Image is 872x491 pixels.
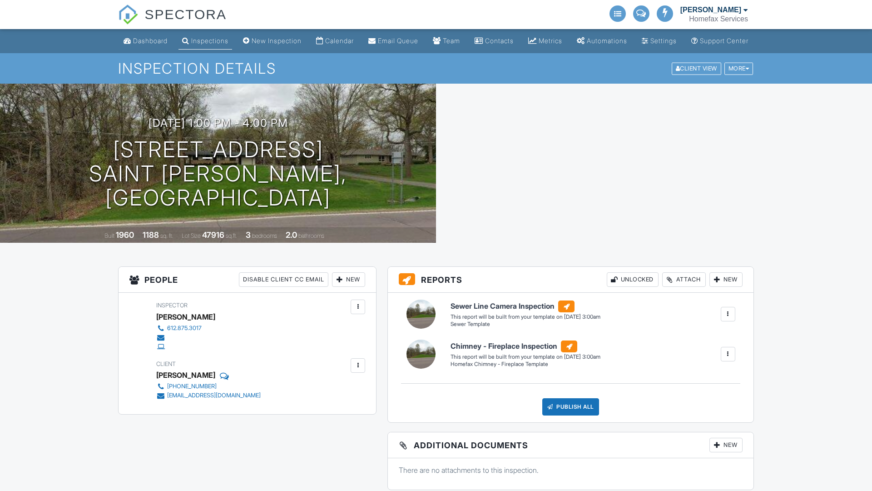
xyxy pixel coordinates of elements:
[680,5,741,15] div: [PERSON_NAME]
[688,33,752,50] a: Support Center
[451,353,600,361] div: This report will be built from your template on [DATE] 3:00am
[443,37,460,45] div: Team
[202,230,224,240] div: 47916
[156,302,188,309] span: Inspector
[160,232,173,239] span: sq. ft.
[485,37,514,45] div: Contacts
[156,310,215,324] div: [PERSON_NAME]
[239,272,328,287] div: Disable Client CC Email
[120,33,171,50] a: Dashboard
[156,324,208,333] a: 612.875.3017
[671,65,723,71] a: Client View
[650,37,677,45] div: Settings
[143,230,159,240] div: 1188
[15,138,421,210] h1: [STREET_ADDRESS] Saint [PERSON_NAME], [GEOGRAPHIC_DATA]
[451,301,600,312] h6: Sewer Line Camera Inspection
[451,361,600,368] div: Homefax Chimney - Fireplace Template
[118,5,138,25] img: The Best Home Inspection Software - Spectora
[149,117,288,129] h3: [DATE] 1:00 pm - 4:00 pm
[118,60,754,76] h1: Inspection Details
[539,37,562,45] div: Metrics
[429,33,464,50] a: Team
[325,37,354,45] div: Calendar
[252,232,277,239] span: bedrooms
[709,438,743,452] div: New
[252,37,302,45] div: New Inspection
[451,313,600,321] div: This report will be built from your template on [DATE] 3:00am
[156,382,261,391] a: [PHONE_NUMBER]
[226,232,237,239] span: sq.ft.
[246,230,251,240] div: 3
[709,272,743,287] div: New
[573,33,631,50] a: Automations (Advanced)
[525,33,566,50] a: Metrics
[239,33,305,50] a: New Inspection
[178,33,232,50] a: Inspections
[167,383,217,390] div: [PHONE_NUMBER]
[156,391,261,400] a: [EMAIL_ADDRESS][DOMAIN_NAME]
[700,37,748,45] div: Support Center
[662,272,706,287] div: Attach
[607,272,659,287] div: Unlocked
[332,272,365,287] div: New
[451,341,600,352] h6: Chimney - Fireplace Inspection
[451,321,600,328] div: Sewer Template
[587,37,627,45] div: Automations
[133,37,168,45] div: Dashboard
[388,267,753,293] h3: Reports
[399,465,743,475] p: There are no attachments to this inspection.
[388,432,753,458] h3: Additional Documents
[104,232,114,239] span: Built
[118,14,227,30] a: SPECTORA
[298,232,324,239] span: bathrooms
[542,398,599,416] div: Publish All
[689,15,748,24] div: Homefax Services
[144,5,227,24] span: SPECTORA
[672,62,721,75] div: Client View
[156,361,176,367] span: Client
[471,33,517,50] a: Contacts
[156,368,215,382] div: [PERSON_NAME]
[119,267,376,293] h3: People
[167,392,261,399] div: [EMAIL_ADDRESS][DOMAIN_NAME]
[724,62,753,75] div: More
[167,325,202,332] div: 612.875.3017
[182,232,201,239] span: Lot Size
[312,33,357,50] a: Calendar
[116,230,134,240] div: 1960
[365,33,422,50] a: Email Queue
[286,230,297,240] div: 2.0
[638,33,680,50] a: Settings
[378,37,418,45] div: Email Queue
[191,37,228,45] div: Inspections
